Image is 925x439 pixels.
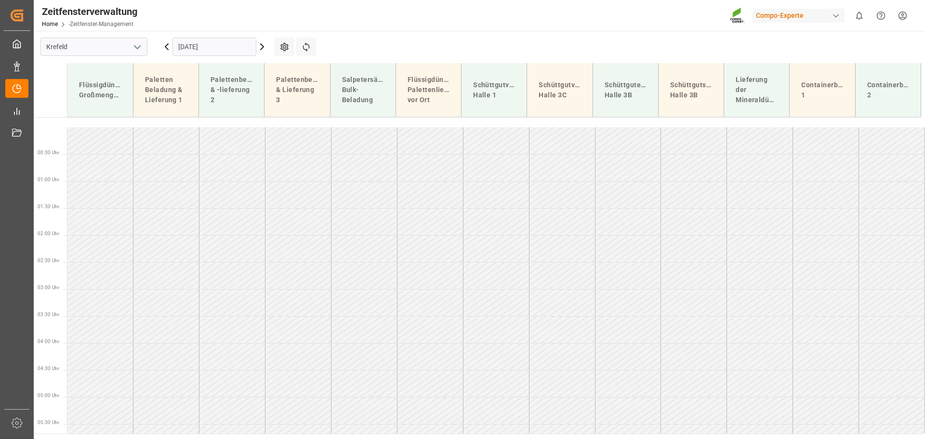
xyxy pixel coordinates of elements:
input: Zum Suchen/Auswählen eingeben [40,38,147,56]
font: Salpetersäure-Bulk-Beladung [342,76,392,104]
font: Schüttgutverladung Halle 3C [539,81,606,99]
font: Paletten Beladung & Lieferung 1 [145,76,184,104]
font: 01:00 Uhr [38,177,59,182]
font: 01:30 Uhr [38,204,59,209]
font: Compo-Experte [756,12,804,19]
img: Screenshot%202023-09-29%20at%2010.02.21.png_1712312052.png [730,7,745,24]
font: 02:00 Uhr [38,231,59,236]
font: Flüssigdünger-Großmengenlieferung [79,81,152,99]
font: Palettenbeladung & Lieferung 3 [276,76,337,104]
font: Schüttgutentladung Halle 3B [605,81,672,99]
font: Zeitfensterverwaltung [42,6,137,17]
font: 02:30 Uhr [38,258,59,263]
font: Schüttgutschiffentladung Halle 3B [670,81,756,99]
font: 05:30 Uhr [38,420,59,425]
button: Menü öffnen [130,40,144,54]
font: Flüssigdünger-Palettenlieferung vor Ort [408,76,467,104]
button: Hilfecenter [870,5,892,27]
font: Lieferung der Mineraldüngerproduktion [736,76,819,104]
font: 05:00 Uhr [38,393,59,398]
button: Compo-Experte [752,6,848,25]
font: 03:30 Uhr [38,312,59,317]
font: Schüttgutverladung Halle 1 [473,81,540,99]
font: 00:30 Uhr [38,150,59,155]
button: 0 neue Benachrichtigungen anzeigen [848,5,870,27]
font: Containerbeladung 1 [801,81,866,99]
input: TT.MM.JJJJ [172,38,256,56]
font: 03:00 Uhr [38,285,59,290]
a: Home [42,21,58,27]
font: 04:30 Uhr [38,366,59,371]
font: Palettenbeladung & -lieferung 2 [211,76,271,104]
font: 04:00 Uhr [38,339,59,344]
